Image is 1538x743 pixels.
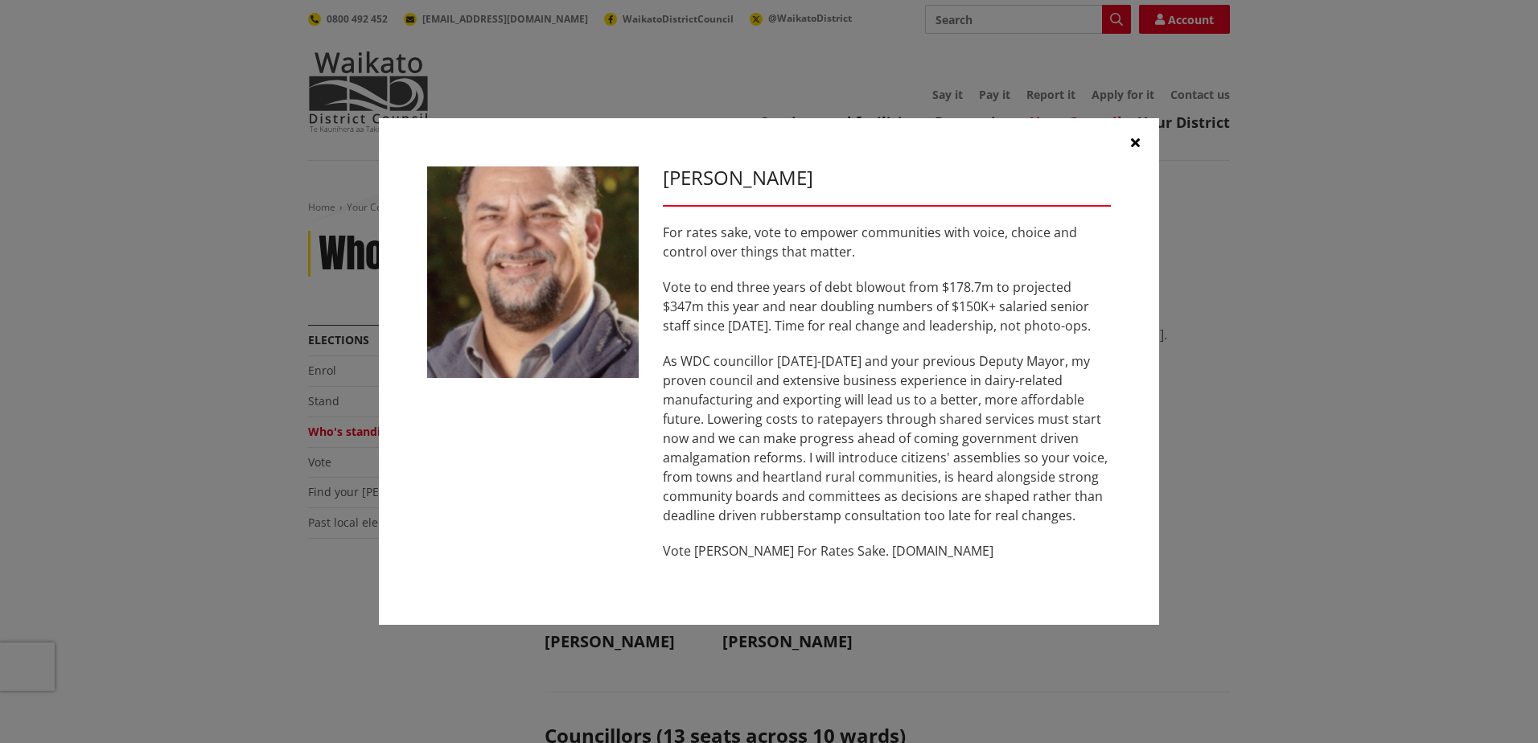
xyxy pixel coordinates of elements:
p: As WDC councillor [DATE]-[DATE] and your previous Deputy Mayor, my proven council and extensive b... [663,351,1111,525]
iframe: Messenger Launcher [1464,675,1522,733]
p: Vote to end three years of debt blowout from $178.7m to projected $347m this year and near doubli... [663,277,1111,335]
p: For rates sake, vote to empower communities with voice, choice and control over things that matter. [663,223,1111,261]
img: WO-M__BECH_A__EWN4j [427,166,639,378]
h3: [PERSON_NAME] [663,166,1111,190]
p: Vote [PERSON_NAME] For Rates Sake. [DOMAIN_NAME] [663,541,1111,560]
